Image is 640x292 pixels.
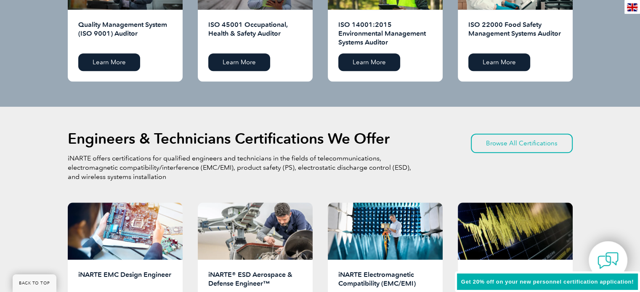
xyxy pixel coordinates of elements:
p: iNARTE offers certifications for qualified engineers and technicians in the fields of telecommuni... [68,154,413,182]
h2: ISO 22000 Food Safety Management Systems Auditor [468,20,562,47]
img: contact-chat.png [598,250,619,271]
h2: ISO 45001 Occupational, Health & Safety Auditor [208,20,302,47]
a: Learn More [338,53,400,71]
a: Learn More [78,53,140,71]
img: en [627,3,637,11]
h2: ISO 14001:2015 Environmental Management Systems Auditor [338,20,432,47]
h2: Engineers & Technicians Certifications We Offer [68,132,390,145]
a: BACK TO TOP [13,274,56,292]
h2: Quality Management System (ISO 9001) Auditor [78,20,172,47]
a: Learn More [208,53,270,71]
a: Learn More [468,53,530,71]
span: Get 20% off on your new personnel certification application! [461,279,634,285]
a: Browse All Certifications [471,134,573,153]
